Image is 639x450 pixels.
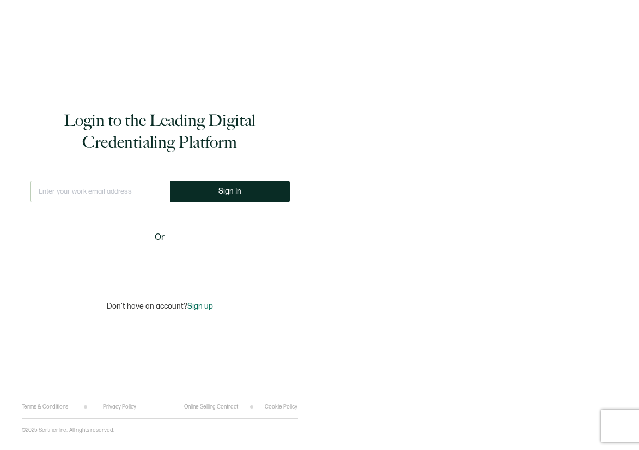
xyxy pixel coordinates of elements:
a: Terms & Conditions [22,404,68,410]
p: Don't have an account? [107,302,213,311]
input: Enter your work email address [30,181,170,202]
a: Online Selling Contract [184,404,238,410]
h1: Login to the Leading Digital Credentialing Platform [30,110,290,153]
iframe: Sign in with Google Button [92,251,228,275]
button: Sign In [170,181,290,202]
p: ©2025 Sertifier Inc.. All rights reserved. [22,427,114,434]
span: Sign up [187,302,213,311]
span: Or [155,231,165,244]
span: Sign In [218,187,241,195]
a: Privacy Policy [103,404,136,410]
a: Cookie Policy [265,404,297,410]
